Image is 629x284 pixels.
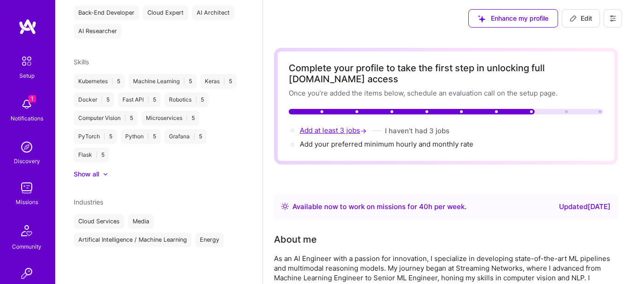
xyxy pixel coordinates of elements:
[300,140,473,148] span: Add your preferred minimum hourly and monthly rate
[562,9,600,28] button: Edit
[200,74,237,89] div: Keras 5
[124,114,126,122] span: |
[74,6,139,20] div: Back-End Developer
[111,78,113,85] span: |
[289,62,603,85] div: Complete your profile to take the first step in unlocking full [DOMAIN_NAME] access
[419,202,428,211] span: 40
[128,74,197,89] div: Machine Learning 5
[104,133,105,140] span: |
[143,6,188,20] div: Cloud Expert
[74,92,114,107] div: Docker 5
[74,58,89,66] span: Skills
[16,197,38,207] div: Missions
[74,111,138,125] div: Computer Vision 5
[281,203,289,210] img: Availability
[118,92,161,107] div: Fast API 5
[11,114,43,123] div: Notifications
[289,88,603,98] div: Once you’re added the items below, schedule an evaluation call on the setup page.
[195,233,224,247] div: Energy
[18,18,37,35] img: logo
[128,214,154,229] div: Media
[74,198,103,206] span: Industries
[74,214,124,229] div: Cloud Services
[17,95,36,114] img: bell
[164,92,209,107] div: Robotics 5
[17,51,36,71] img: setup
[74,74,125,89] div: Kubernetes 5
[183,78,185,85] span: |
[141,111,199,125] div: Microservices 5
[101,96,103,103] span: |
[192,6,234,20] div: AI Architect
[223,78,225,85] span: |
[385,126,449,136] button: I haven't had 3 jobs
[360,126,367,136] span: →
[96,151,98,159] span: |
[17,179,36,197] img: teamwork
[164,129,207,144] div: Grafana 5
[147,96,149,103] span: |
[17,264,36,283] img: Invite
[147,133,149,140] span: |
[193,133,195,140] span: |
[74,129,117,144] div: PyTorch 5
[121,129,161,144] div: Python 5
[74,170,99,179] div: Show all
[16,220,38,242] img: Community
[29,95,36,102] span: 1
[74,148,109,162] div: Flask 5
[570,14,592,23] span: Edit
[274,233,317,246] div: About me
[292,201,466,212] div: Available now to work on missions for h per week .
[14,156,40,166] div: Discovery
[17,138,36,156] img: discovery
[186,114,188,122] span: |
[74,24,122,39] div: AI Researcher
[74,233,192,247] div: Artifical Intelligence / Machine Learning
[559,201,611,212] div: Updated [DATE]
[19,71,35,80] div: Setup
[300,126,368,135] span: Add at least 3 jobs
[12,242,41,251] div: Community
[195,96,197,103] span: |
